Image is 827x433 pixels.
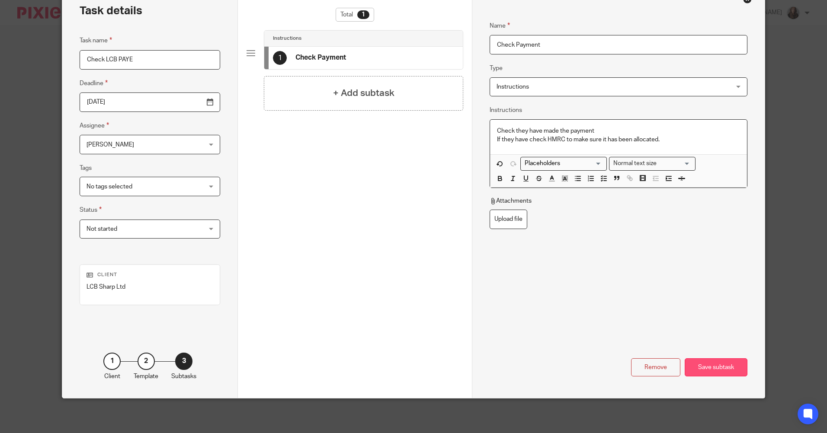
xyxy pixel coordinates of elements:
div: 1 [273,51,287,65]
input: Task name [80,50,220,70]
span: Not started [87,226,117,232]
div: Total [336,8,374,22]
label: Name [490,21,510,31]
p: Client [87,271,213,278]
input: Search for option [522,159,602,168]
p: Check they have made the payment [497,127,740,135]
div: 3 [175,353,192,370]
div: Text styles [609,157,696,170]
p: If they have check HMRC to make sure it has been allocated. [497,135,740,144]
label: Upload file [490,210,527,229]
div: Search for option [520,157,607,170]
input: Search for option [659,159,690,168]
h4: Instructions [273,35,301,42]
span: [PERSON_NAME] [87,142,134,148]
span: Normal text size [611,159,658,168]
p: Template [134,372,158,381]
span: No tags selected [87,184,132,190]
label: Tags [80,164,92,172]
h2: Task details [80,3,142,18]
h4: Check Payment [295,53,346,62]
div: 2 [138,353,155,370]
input: Use the arrow keys to pick a date [80,92,220,112]
label: Assignee [80,121,109,131]
div: 1 [103,353,121,370]
div: Search for option [609,157,696,170]
span: Instructions [497,84,529,90]
p: Subtasks [171,372,196,381]
h4: + Add subtask [333,86,394,100]
p: Client [104,372,120,381]
div: Save subtask [685,358,747,377]
label: Deadline [80,78,108,88]
div: 1 [357,10,369,19]
p: LCB Sharp Ltd [87,283,213,291]
label: Status [80,205,102,215]
p: Attachments [490,197,532,205]
label: Type [490,64,503,73]
div: Remove [631,358,680,377]
label: Instructions [490,106,522,115]
label: Task name [80,35,112,45]
div: Placeholders [520,157,607,170]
